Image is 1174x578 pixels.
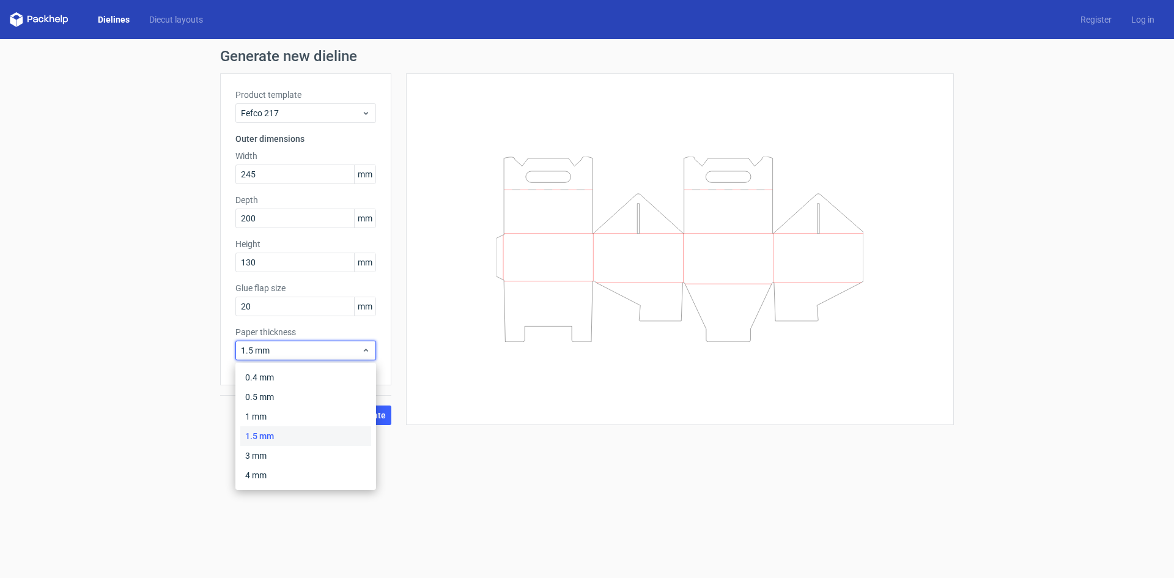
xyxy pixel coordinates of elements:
span: Fefco 217 [241,107,361,119]
label: Depth [235,194,376,206]
div: 3 mm [240,446,371,465]
span: mm [354,209,375,228]
a: Dielines [88,13,139,26]
h1: Generate new dieline [220,49,954,64]
label: Glue flap size [235,282,376,294]
label: Paper thickness [235,326,376,338]
label: Height [235,238,376,250]
div: 0.4 mm [240,368,371,387]
div: 1 mm [240,407,371,426]
a: Register [1071,13,1121,26]
div: 0.5 mm [240,387,371,407]
span: 1.5 mm [241,344,361,357]
h3: Outer dimensions [235,133,376,145]
label: Width [235,150,376,162]
span: mm [354,297,375,316]
span: mm [354,253,375,272]
div: 1.5 mm [240,426,371,446]
span: mm [354,165,375,183]
a: Log in [1121,13,1164,26]
a: Diecut layouts [139,13,213,26]
div: 4 mm [240,465,371,485]
label: Product template [235,89,376,101]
